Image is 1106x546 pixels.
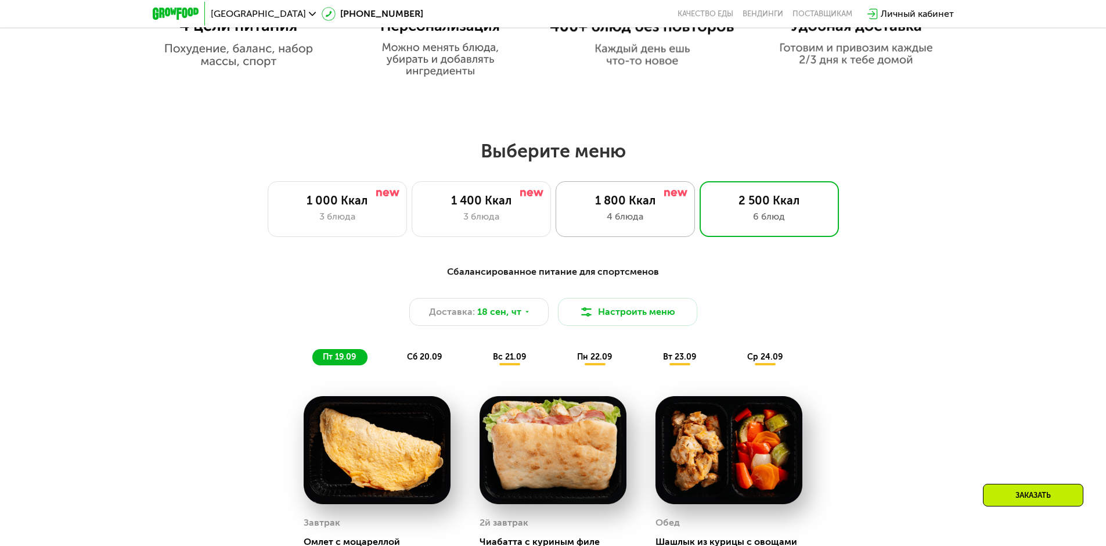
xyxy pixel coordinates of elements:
span: Доставка: [429,305,475,319]
a: [PHONE_NUMBER] [322,7,423,21]
span: ср 24.09 [747,352,783,362]
button: Настроить меню [558,298,697,326]
div: 3 блюда [424,210,539,224]
div: Заказать [983,484,1083,507]
div: Сбалансированное питание для спортсменов [210,265,897,279]
span: вс 21.09 [493,352,526,362]
div: 4 блюда [568,210,683,224]
div: 3 блюда [280,210,395,224]
div: 1 000 Ккал [280,193,395,207]
span: 18 сен, чт [477,305,521,319]
a: Вендинги [743,9,783,19]
div: 2 500 Ккал [712,193,827,207]
div: 1 800 Ккал [568,193,683,207]
span: сб 20.09 [407,352,442,362]
div: Завтрак [304,514,340,531]
div: 1 400 Ккал [424,193,539,207]
a: Качество еды [678,9,733,19]
div: поставщикам [792,9,852,19]
span: вт 23.09 [663,352,696,362]
div: 2й завтрак [480,514,528,531]
div: 6 блюд [712,210,827,224]
div: Личный кабинет [881,7,954,21]
span: пт 19.09 [323,352,356,362]
span: пн 22.09 [577,352,612,362]
div: Обед [655,514,680,531]
h2: Выберите меню [37,139,1069,163]
span: [GEOGRAPHIC_DATA] [211,9,306,19]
